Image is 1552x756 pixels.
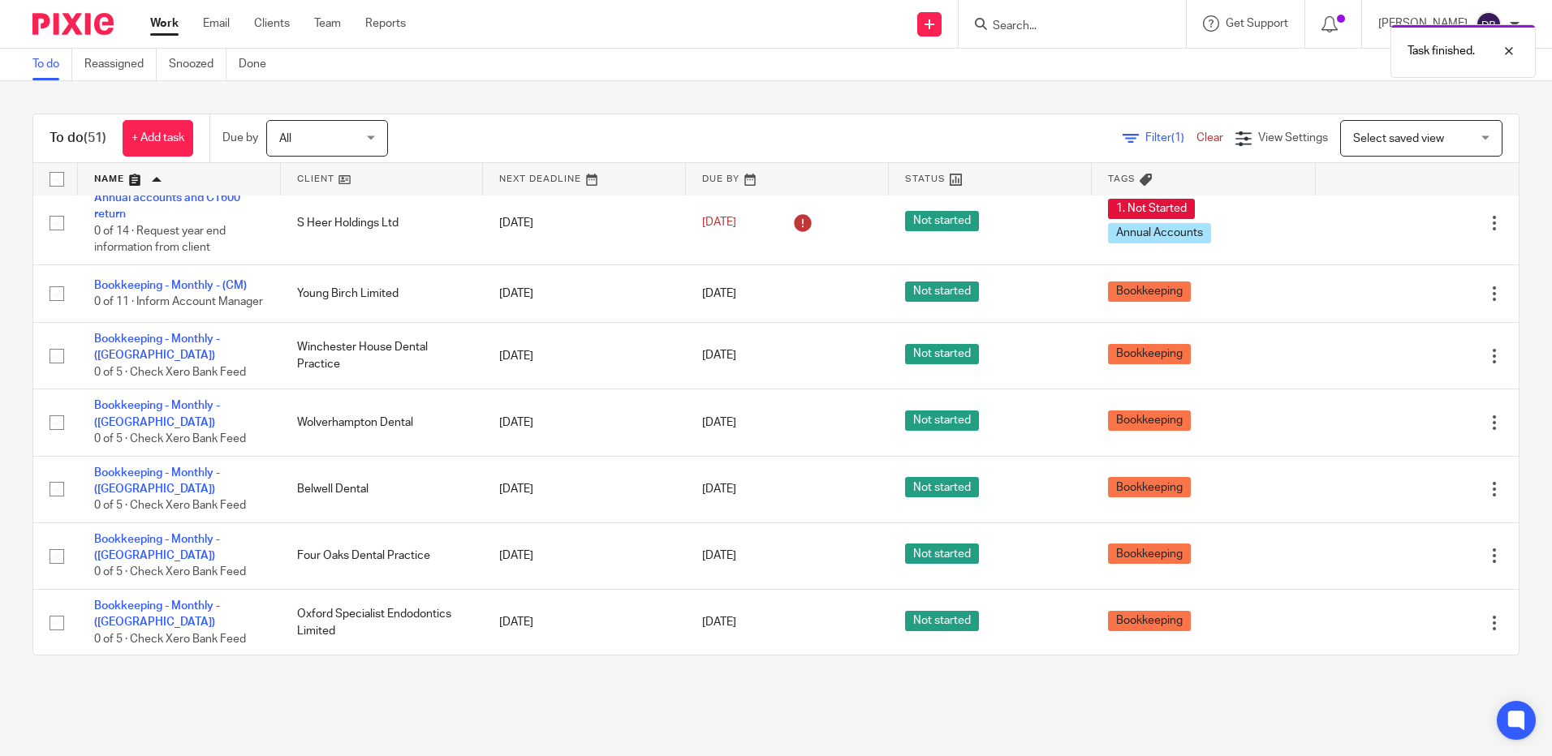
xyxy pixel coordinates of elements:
[254,15,290,32] a: Clients
[84,131,106,144] span: (51)
[483,323,686,389] td: [DATE]
[150,15,179,32] a: Work
[1476,11,1502,37] img: svg%3E
[94,567,246,578] span: 0 of 5 · Check Xero Bank Feed
[281,323,484,389] td: Winchester House Dental Practice
[94,534,220,561] a: Bookkeeping - Monthly - ([GEOGRAPHIC_DATA])
[702,617,736,629] span: [DATE]
[50,130,106,147] h1: To do
[94,433,246,445] span: 0 of 5 · Check Xero Bank Feed
[905,543,979,564] span: Not started
[281,589,484,655] td: Oxford Specialist Endodontics Limited
[483,389,686,456] td: [DATE]
[483,456,686,522] td: [DATE]
[94,226,226,254] span: 0 of 14 · Request year end information from client
[483,181,686,264] td: [DATE]
[1171,132,1184,144] span: (1)
[1258,132,1328,144] span: View Settings
[203,15,230,32] a: Email
[1108,543,1191,564] span: Bookkeeping
[94,500,246,511] span: 0 of 5 · Check Xero Bank Feed
[1196,132,1223,144] a: Clear
[1108,611,1191,631] span: Bookkeeping
[94,400,220,427] a: Bookkeeping - Monthly - ([GEOGRAPHIC_DATA])
[702,288,736,299] span: [DATE]
[281,181,484,264] td: S Heer Holdings Ltd
[483,522,686,589] td: [DATE]
[483,589,686,655] td: [DATE]
[281,522,484,589] td: Four Oaks Dental Practice
[281,456,484,522] td: Belwell Dental
[1108,410,1191,431] span: Bookkeeping
[32,49,72,80] a: To do
[1108,281,1191,302] span: Bookkeeping
[239,49,278,80] a: Done
[702,550,736,561] span: [DATE]
[1145,132,1196,144] span: Filter
[84,49,157,80] a: Reassigned
[94,280,247,291] a: Bookkeeping - Monthly - (CM)
[1108,199,1195,219] span: 1. Not Started
[1353,133,1444,144] span: Select saved view
[94,367,246,378] span: 0 of 5 · Check Xero Bank Feed
[905,344,979,364] span: Not started
[1108,174,1136,183] span: Tags
[905,281,979,302] span: Not started
[365,15,406,32] a: Reports
[94,333,220,361] a: Bookkeeping - Monthly - ([GEOGRAPHIC_DATA])
[94,600,220,628] a: Bookkeeping - Monthly - ([GEOGRAPHIC_DATA])
[905,410,979,431] span: Not started
[1108,223,1211,243] span: Annual Accounts
[94,467,220,495] a: Bookkeeping - Monthly - ([GEOGRAPHIC_DATA])
[905,611,979,631] span: Not started
[483,264,686,322] td: [DATE]
[702,417,736,428] span: [DATE]
[169,49,226,80] a: Snoozed
[281,389,484,456] td: Wolverhampton Dental
[314,15,341,32] a: Team
[32,13,114,35] img: Pixie
[1408,43,1475,59] p: Task finished.
[905,211,979,231] span: Not started
[222,130,258,146] p: Due by
[279,133,291,144] span: All
[94,296,263,307] span: 0 of 11 · Inform Account Manager
[905,477,979,497] span: Not started
[1108,344,1191,364] span: Bookkeeping
[702,483,736,495] span: [DATE]
[123,120,193,157] a: + Add task
[94,634,246,645] span: 0 of 5 · Check Xero Bank Feed
[1108,477,1191,497] span: Bookkeeping
[281,264,484,322] td: Young Birch Limited
[702,217,736,229] span: [DATE]
[702,350,736,362] span: [DATE]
